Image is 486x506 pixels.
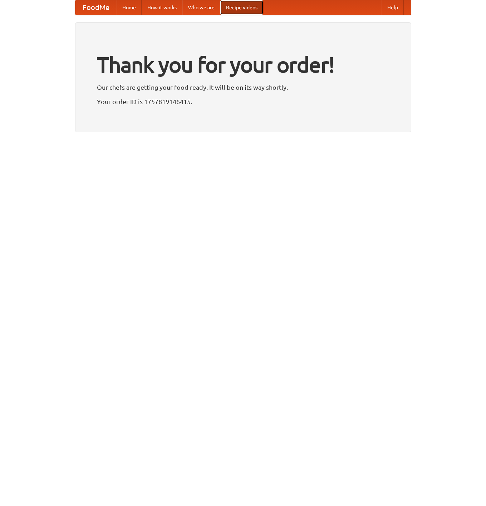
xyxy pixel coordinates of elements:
[97,48,389,82] h1: Thank you for your order!
[142,0,182,15] a: How it works
[97,96,389,107] p: Your order ID is 1757819146415.
[382,0,404,15] a: Help
[220,0,263,15] a: Recipe videos
[97,82,389,93] p: Our chefs are getting your food ready. It will be on its way shortly.
[182,0,220,15] a: Who we are
[75,0,117,15] a: FoodMe
[117,0,142,15] a: Home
